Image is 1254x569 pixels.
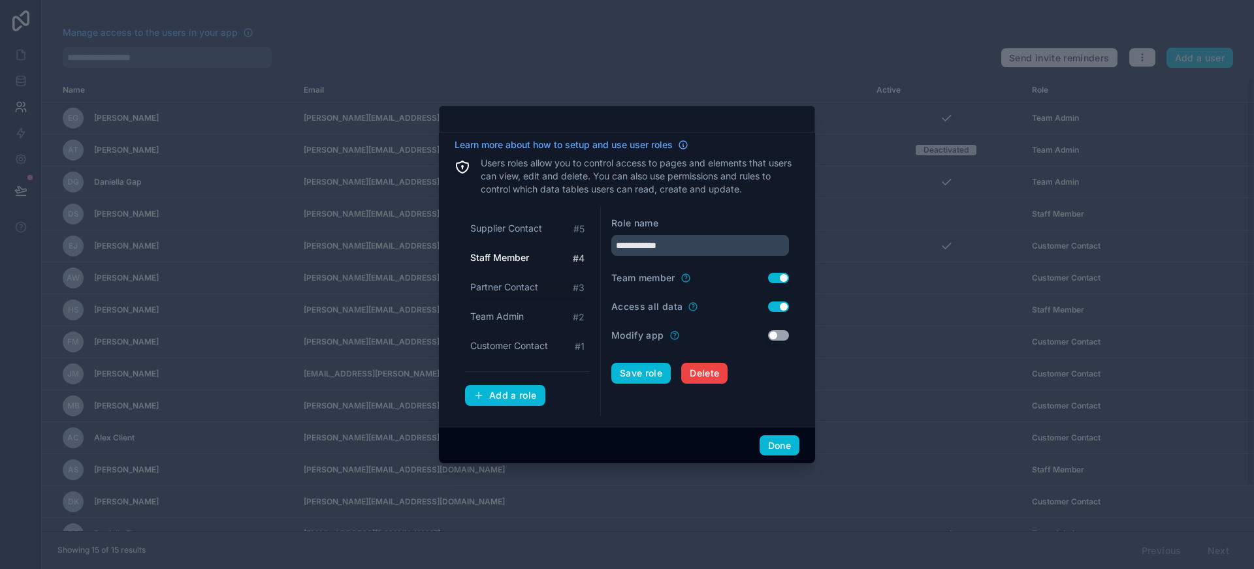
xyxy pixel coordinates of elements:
[474,390,537,401] div: Add a role
[573,252,585,265] span: # 4
[470,251,529,264] span: Staff Member
[690,367,719,379] span: Delete
[470,339,548,352] span: Customer Contact
[611,217,658,230] label: Role name
[611,300,683,313] label: Access all data
[455,138,688,151] a: Learn more about how to setup and use user roles
[455,138,673,151] span: Learn more about how to setup and use user roles
[575,340,585,353] span: # 1
[611,329,664,342] label: Modify app
[681,363,728,384] button: Delete
[470,281,538,294] span: Partner Contact
[481,157,799,196] p: Users roles allow you to control access to pages and elements that users can view, edit and delet...
[611,363,671,384] button: Save role
[470,310,524,323] span: Team Admin
[470,222,542,235] span: Supplier Contact
[573,311,585,324] span: # 2
[760,435,799,456] button: Done
[573,281,585,294] span: # 3
[573,223,585,236] span: # 5
[465,385,545,406] button: Add a role
[611,271,675,284] label: Team member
